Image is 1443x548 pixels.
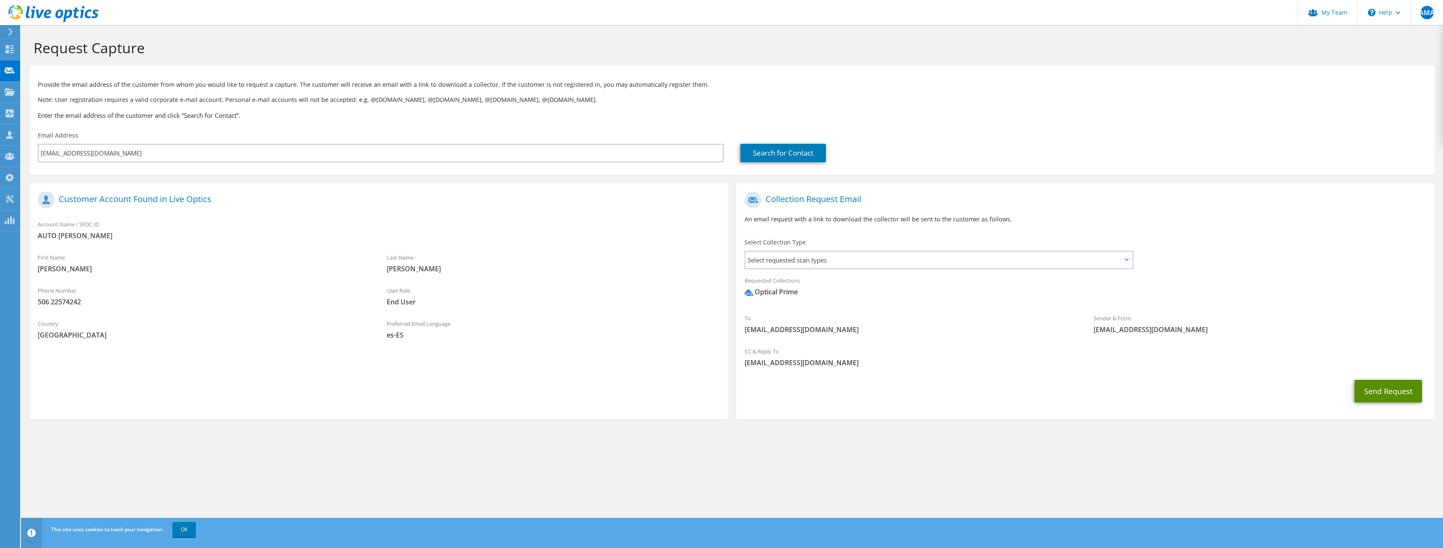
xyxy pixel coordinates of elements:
span: [EMAIL_ADDRESS][DOMAIN_NAME] [745,325,1077,334]
div: Preferred Email Language [378,315,727,344]
div: To [736,309,1085,338]
p: Note: User registration requires a valid corporate e-mail account. Personal e-mail accounts will ... [38,95,1426,104]
h1: Customer Account Found in Live Optics [38,192,715,208]
div: Account Name / SFDC ID [29,216,728,244]
div: CC & Reply To [736,343,1435,371]
h3: Enter the email address of the customer and click “Search for Contact”. [38,111,1426,120]
div: Phone Number [29,282,378,311]
div: First Name [29,249,378,278]
p: Provide the email address of the customer from whom you would like to request a capture. The cust... [38,80,1426,89]
div: Optical Prime [745,287,798,297]
span: [EMAIL_ADDRESS][DOMAIN_NAME] [1094,325,1426,334]
button: Send Request [1354,380,1422,403]
svg: \n [1368,9,1375,16]
h1: Request Capture [34,39,1426,57]
a: OK [172,522,196,537]
span: [PERSON_NAME] [387,264,719,273]
label: Email Address [38,131,78,140]
span: End User [387,297,719,306]
span: [GEOGRAPHIC_DATA] [38,330,370,340]
div: Requested Collections [736,272,1435,305]
span: es-ES [387,330,719,340]
p: An email request with a link to download the collector will be sent to the customer as follows. [745,215,1426,224]
span: AMA [1420,6,1434,19]
span: AUTO [PERSON_NAME] [38,231,719,240]
div: Last Name [378,249,727,278]
div: Country [29,315,378,344]
a: Search for Contact [740,144,826,162]
span: [EMAIL_ADDRESS][DOMAIN_NAME] [745,358,1426,367]
span: 506 22574242 [38,297,370,306]
span: This site uses cookies to track your navigation. [51,526,164,533]
span: [PERSON_NAME] [38,264,370,273]
h1: Collection Request Email [745,192,1422,208]
div: Sender & From [1085,309,1434,338]
span: Select requested scan types [745,252,1132,268]
div: User Role [378,282,727,311]
label: Select Collection Type [745,238,806,247]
